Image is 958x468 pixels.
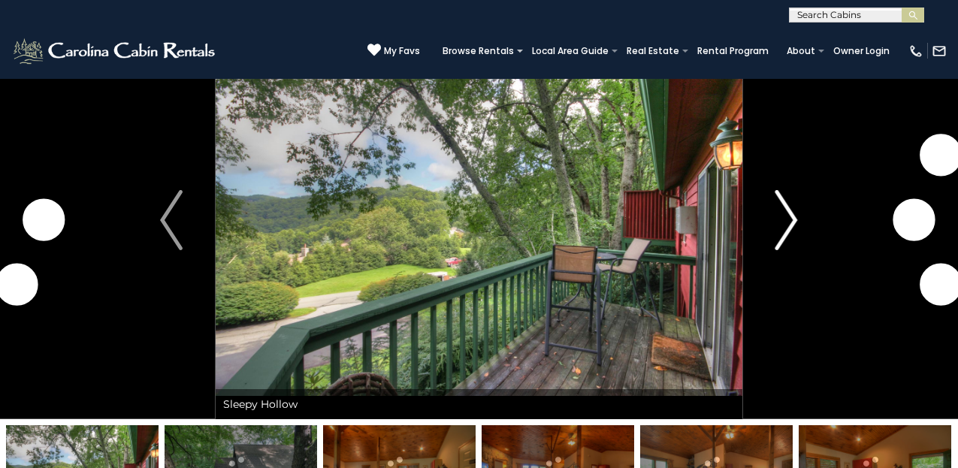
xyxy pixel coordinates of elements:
a: My Favs [367,43,420,59]
button: Previous [127,21,215,419]
img: arrow [775,190,798,250]
a: About [779,41,823,62]
img: arrow [160,190,183,250]
span: My Favs [384,44,420,58]
img: phone-regular-white.png [908,44,923,59]
div: Sleepy Hollow [216,389,742,419]
button: Next [742,21,830,419]
a: Owner Login [826,41,897,62]
a: Real Estate [619,41,687,62]
img: mail-regular-white.png [932,44,947,59]
a: Local Area Guide [524,41,616,62]
img: White-1-2.png [11,36,219,66]
a: Browse Rentals [435,41,521,62]
a: Rental Program [690,41,776,62]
